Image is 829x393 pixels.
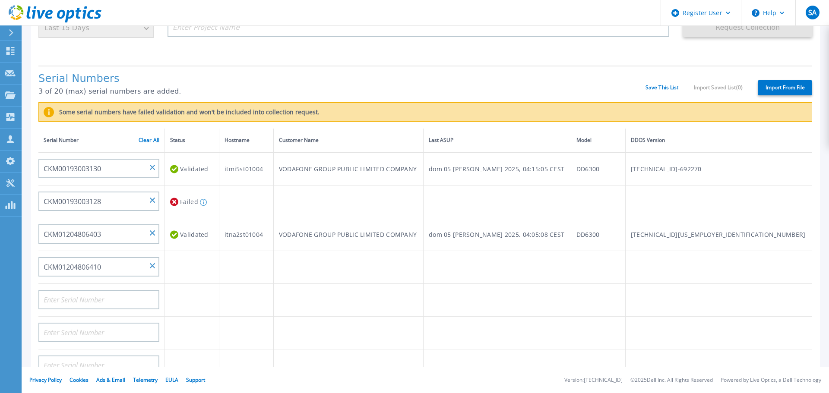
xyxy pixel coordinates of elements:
label: Some serial numbers have failed validation and won't be included into collection request. [54,109,320,116]
td: DD6300 [571,152,625,185]
td: dom 05 [PERSON_NAME] 2025, 04:15:05 CEST [424,152,571,185]
div: Failed [170,194,214,210]
a: Support [186,376,205,384]
input: Enter Serial Number [38,192,159,211]
button: Request Collection [683,18,812,37]
th: Customer Name [273,129,423,152]
div: Validated [170,161,214,177]
input: Enter Serial Number [38,224,159,244]
label: Import From File [758,80,812,95]
div: Validated [170,226,214,242]
td: itmi5st01004 [219,152,273,185]
input: Enter Serial Number [38,257,159,277]
li: © 2025 Dell Inc. All Rights Reserved [630,377,713,383]
input: Enter Serial Number [38,323,159,342]
td: VODAFONE GROUP PUBLIC LIMITED COMPANY [273,152,423,185]
td: itna2st01004 [219,218,273,251]
div: Serial Number [44,135,159,145]
h1: Serial Numbers [38,73,645,85]
th: Hostname [219,129,273,152]
td: DD6300 [571,218,625,251]
input: Enter Serial Number [38,290,159,309]
span: SA [808,9,816,16]
input: Enter Project Name [168,18,670,37]
td: [TECHNICAL_ID][US_EMPLOYER_IDENTIFICATION_NUMBER] [625,218,812,251]
a: Save This List [645,85,679,91]
input: Enter Serial Number [38,355,159,375]
li: Version: [TECHNICAL_ID] [564,377,623,383]
a: Telemetry [133,376,158,384]
th: Status [165,129,219,152]
th: DDOS Version [625,129,812,152]
a: Clear All [139,137,159,143]
li: Powered by Live Optics, a Dell Technology [721,377,821,383]
td: [TECHNICAL_ID]-692270 [625,152,812,185]
p: 3 of 20 (max) serial numbers are added. [38,88,645,95]
a: Privacy Policy [29,376,62,384]
td: VODAFONE GROUP PUBLIC LIMITED COMPANY [273,218,423,251]
a: Cookies [70,376,89,384]
th: Last ASUP [424,129,571,152]
td: dom 05 [PERSON_NAME] 2025, 04:05:08 CEST [424,218,571,251]
a: EULA [165,376,178,384]
th: Model [571,129,625,152]
a: Ads & Email [96,376,125,384]
input: Enter Serial Number [38,159,159,178]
